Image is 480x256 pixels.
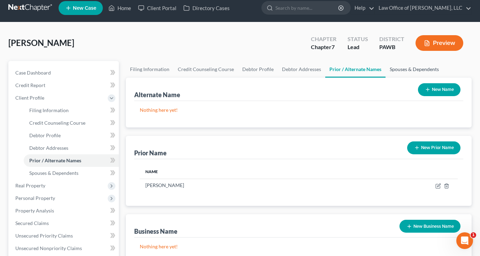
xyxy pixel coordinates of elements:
td: [PERSON_NAME] [140,179,344,192]
span: Debtor Addresses [29,145,68,151]
p: Nothing here yet! [140,107,458,114]
div: PAWB [379,43,404,51]
span: Unsecured Priority Claims [15,233,73,239]
div: Chapter [311,35,336,43]
th: Name [140,165,344,179]
a: Debtor Addresses [24,142,119,154]
button: New Business Name [399,220,460,233]
span: Real Property [15,183,45,188]
a: Client Portal [135,2,180,14]
a: Case Dashboard [10,67,119,79]
span: Secured Claims [15,220,49,226]
span: Debtor Profile [29,132,61,138]
div: Status [348,35,368,43]
span: Unsecured Nonpriority Claims [15,245,82,251]
a: Credit Counseling Course [174,61,238,78]
span: Personal Property [15,195,55,201]
a: Help [351,2,374,14]
span: Prior / Alternate Names [29,157,81,163]
div: Prior Name [134,149,167,157]
input: Search by name... [275,1,339,14]
span: New Case [73,6,96,11]
div: Lead [348,43,368,51]
div: Alternate Name [134,91,180,99]
a: Debtor Profile [238,61,278,78]
span: 7 [332,44,335,50]
a: Unsecured Nonpriority Claims [10,242,119,255]
a: Home [105,2,135,14]
a: Law Office of [PERSON_NAME], LLC [375,2,471,14]
p: Nothing here yet! [140,243,458,250]
span: Client Profile [15,95,44,101]
span: Credit Report [15,82,45,88]
span: Case Dashboard [15,70,51,76]
a: Spouses & Dependents [24,167,119,179]
span: [PERSON_NAME] [8,38,74,48]
a: Spouses & Dependents [386,61,443,78]
span: Credit Counseling Course [29,120,85,126]
a: Debtor Profile [24,129,119,142]
button: New Prior Name [407,141,460,154]
div: Chapter [311,43,336,51]
a: Property Analysis [10,204,119,217]
a: Directory Cases [180,2,233,14]
span: Filing Information [29,107,69,113]
a: Debtor Addresses [278,61,325,78]
button: New Name [418,83,460,96]
a: Prior / Alternate Names [24,154,119,167]
span: Property Analysis [15,208,54,214]
span: 1 [471,232,476,238]
div: District [379,35,404,43]
a: Filing Information [126,61,174,78]
a: Unsecured Priority Claims [10,230,119,242]
a: Credit Report [10,79,119,92]
div: Business Name [134,227,177,235]
span: Spouses & Dependents [29,170,78,176]
a: Prior / Alternate Names [325,61,386,78]
a: Credit Counseling Course [24,117,119,129]
button: Preview [416,35,463,51]
a: Filing Information [24,104,119,117]
iframe: Intercom live chat [456,232,473,249]
a: Secured Claims [10,217,119,230]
